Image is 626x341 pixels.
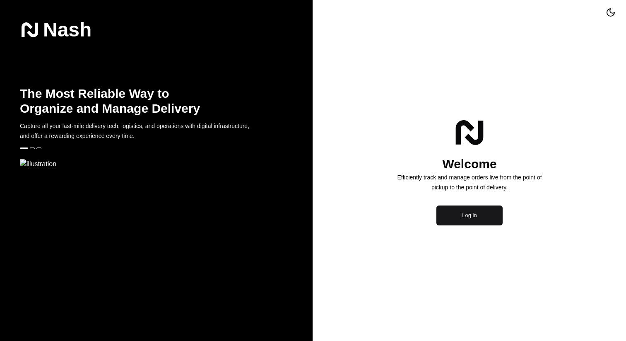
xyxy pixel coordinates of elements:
p: Efficiently track and manage orders live from the point of pickup to the point of delivery. [390,172,549,192]
span: Nash [43,22,91,38]
h2: The Most Reliable Way to Organize and Manage Delivery [20,86,205,116]
img: illustration [20,159,313,169]
button: Log in [436,206,503,225]
h1: Welcome [390,156,549,172]
p: Capture all your last-mile delivery tech, logistics, and operations with digital infrastructure, ... [20,121,258,141]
